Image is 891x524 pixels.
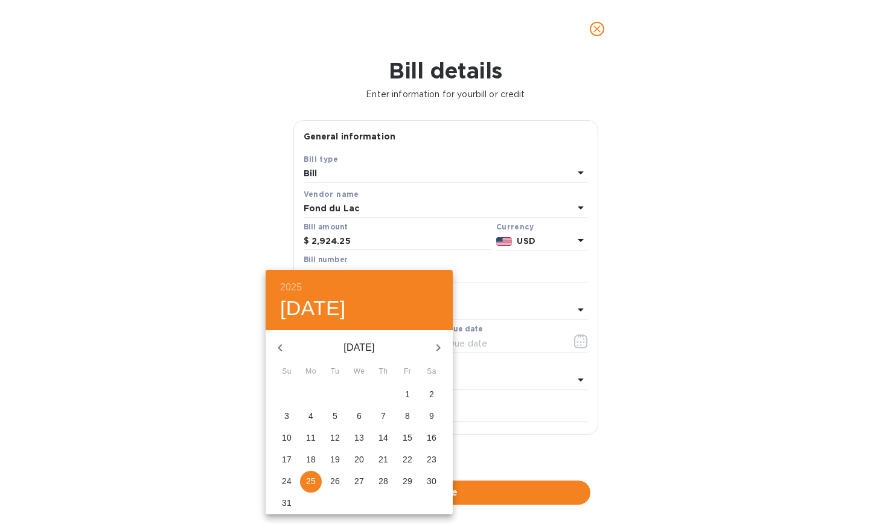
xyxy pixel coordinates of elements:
[429,388,434,400] p: 2
[276,427,298,449] button: 10
[397,406,418,427] button: 8
[378,475,388,487] p: 28
[324,366,346,378] span: Tu
[330,475,340,487] p: 26
[282,453,292,465] p: 17
[348,449,370,471] button: 20
[354,453,364,465] p: 20
[306,432,316,444] p: 11
[295,340,424,355] p: [DATE]
[381,410,386,422] p: 7
[324,449,346,471] button: 19
[427,453,436,465] p: 23
[284,410,289,422] p: 3
[330,453,340,465] p: 19
[282,475,292,487] p: 24
[306,453,316,465] p: 18
[300,449,322,471] button: 18
[427,432,436,444] p: 16
[372,366,394,378] span: Th
[372,449,394,471] button: 21
[276,406,298,427] button: 3
[282,432,292,444] p: 10
[403,432,412,444] p: 15
[397,427,418,449] button: 15
[300,366,322,378] span: Mo
[403,475,412,487] p: 29
[372,427,394,449] button: 14
[354,475,364,487] p: 27
[421,366,442,378] span: Sa
[348,471,370,493] button: 27
[397,449,418,471] button: 22
[397,366,418,378] span: Fr
[348,427,370,449] button: 13
[427,475,436,487] p: 30
[372,406,394,427] button: 7
[324,471,346,493] button: 26
[300,471,322,493] button: 25
[354,432,364,444] p: 13
[421,427,442,449] button: 16
[421,384,442,406] button: 2
[405,410,410,422] p: 8
[397,471,418,493] button: 29
[421,471,442,493] button: 30
[348,366,370,378] span: We
[282,497,292,509] p: 31
[403,453,412,465] p: 22
[378,453,388,465] p: 21
[348,406,370,427] button: 6
[280,279,302,296] button: 2025
[280,296,346,321] button: [DATE]
[276,493,298,514] button: 31
[276,471,298,493] button: 24
[276,449,298,471] button: 17
[333,410,337,422] p: 5
[357,410,362,422] p: 6
[372,471,394,493] button: 28
[330,432,340,444] p: 12
[324,427,346,449] button: 12
[421,406,442,427] button: 9
[397,384,418,406] button: 1
[300,427,322,449] button: 11
[308,410,313,422] p: 4
[378,432,388,444] p: 14
[429,410,434,422] p: 9
[405,388,410,400] p: 1
[276,366,298,378] span: Su
[421,449,442,471] button: 23
[300,406,322,427] button: 4
[324,406,346,427] button: 5
[306,475,316,487] p: 25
